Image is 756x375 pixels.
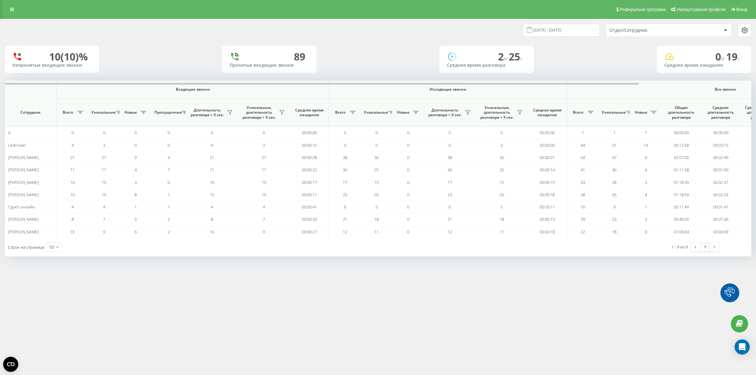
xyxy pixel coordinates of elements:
span: 0 [407,167,409,173]
span: 8 [211,216,213,222]
span: Длительность разговора > Х сек. [427,108,463,117]
span: Новые [633,110,649,115]
span: 15 [500,179,504,185]
td: 01:11:38 [661,164,701,176]
span: 6 [645,229,647,235]
span: Уникальные, длительность разговора > Х сек. [241,105,277,120]
span: 30 [343,167,347,173]
span: 15 [262,192,266,197]
td: 00:00:41 [290,201,329,213]
span: 25 [374,167,379,173]
span: Уникальные, длительность разговора > Х сек. [479,105,515,120]
span: 15 [70,192,75,197]
span: 4 [211,142,213,148]
span: 0 [407,155,409,160]
span: 0 [375,142,378,148]
td: 00:00:17 [290,176,329,188]
span: 1 [645,204,647,210]
span: 0 [715,50,726,63]
div: 10 (10)% [49,51,88,63]
span: 4 [72,142,74,148]
span: 21 [448,216,452,222]
span: 15 [374,179,379,185]
span: Всего [332,110,348,115]
div: 89 [294,51,305,63]
td: 00:00:00 [290,127,329,139]
div: Принятые входящие звонки [230,63,309,68]
span: 18 [374,216,379,222]
span: 0 [407,216,409,222]
span: 5 [501,204,503,210]
td: 00:00:15 [528,176,567,188]
span: 6 [449,204,451,210]
span: Вихід [736,7,747,12]
span: 0 [344,130,346,135]
span: 9 [613,204,616,210]
td: 00:02:24 [701,189,740,201]
span: 0 [8,130,10,135]
span: [PERSON_NAME] [8,216,39,222]
span: 38 [448,155,452,160]
span: 15 [102,192,106,197]
span: Сотрудник [10,110,51,115]
span: 20 [374,192,379,197]
span: 28 [612,179,616,185]
span: 1 [645,130,647,135]
div: Среднее время разговора [447,63,526,68]
span: 1 [168,167,170,173]
span: [PERSON_NAME] [8,167,39,173]
span: Уникальные [91,110,114,115]
div: 1 - 9 из 9 [672,244,688,250]
span: 25 [509,50,523,63]
span: 2 [168,229,170,235]
span: 22 [581,229,585,235]
span: Всего [60,110,76,115]
a: 1 [700,243,710,252]
span: 29 [581,216,585,222]
span: 9 [263,229,265,235]
span: 10 [70,229,75,235]
span: Новые [395,110,411,115]
span: 7 [263,216,265,222]
span: 15 [262,179,266,185]
span: 20 [500,192,504,197]
span: [PERSON_NAME] [8,192,39,197]
span: 12 [343,229,347,235]
td: 00:00:00 [661,127,701,139]
span: 0 [72,130,74,135]
span: 0 [211,130,213,135]
span: 0 [449,130,451,135]
span: 11 [262,167,266,173]
span: 5 [375,204,378,210]
span: 0 [407,179,409,185]
td: 00:02:37 [701,176,740,188]
td: 00:00:11 [528,201,567,213]
div: Отдел/Сотрудник [610,28,685,33]
span: Уникальные [364,110,387,115]
span: 23 [448,192,452,197]
span: 47 [612,155,616,160]
td: 00:11:49 [661,201,701,213]
span: 0 [407,192,409,197]
span: Среднее время ожидания [532,108,562,117]
span: 7 [103,216,105,222]
div: 10 [49,244,54,250]
span: Новые [123,110,139,115]
span: 3 [103,142,105,148]
span: 0 [103,130,105,135]
span: Длительность разговора > Х сек. [189,108,225,117]
span: 12 [448,229,452,235]
td: 00:12:58 [661,139,701,151]
span: 8 [645,192,647,197]
div: Open Intercom Messenger [735,339,750,355]
span: 19 [726,50,740,63]
span: 21 [262,155,266,160]
span: 11 [374,229,379,235]
button: Open CMP widget [3,357,18,372]
span: 10 [210,229,214,235]
span: Исходящие звонки [344,87,552,92]
span: 15 [210,192,214,197]
td: 00:03:15 [701,139,740,151]
span: 17 [448,179,452,185]
td: 00:00:00 [528,139,567,151]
